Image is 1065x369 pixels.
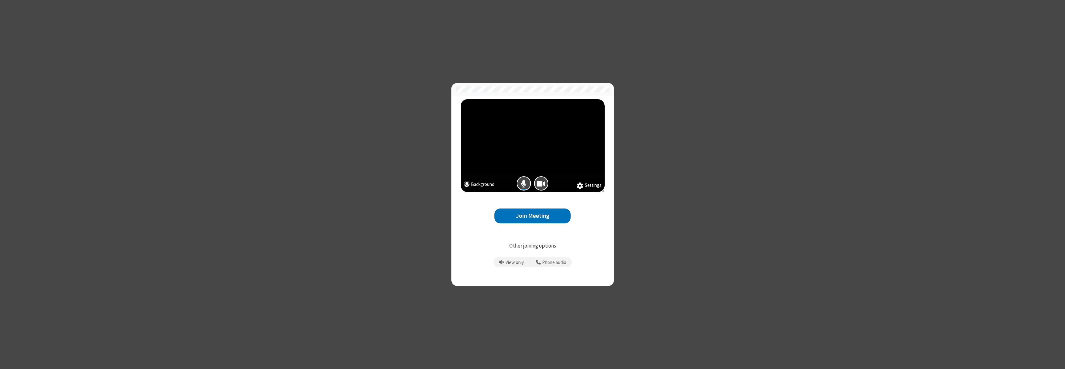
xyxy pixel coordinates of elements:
span: Phone audio [542,260,566,265]
button: Background [464,181,494,189]
span: | [529,258,531,267]
button: Prevent echo when there is already an active mic and speaker in the room. [497,257,526,268]
button: Mic is on [517,176,531,191]
button: Camera is on [534,176,548,191]
span: View only [506,260,524,265]
button: Use your phone for mic and speaker while you view the meeting on this device. [534,257,569,268]
button: Join Meeting [494,209,571,224]
p: Other joining options [461,242,605,250]
button: Settings [577,182,602,189]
